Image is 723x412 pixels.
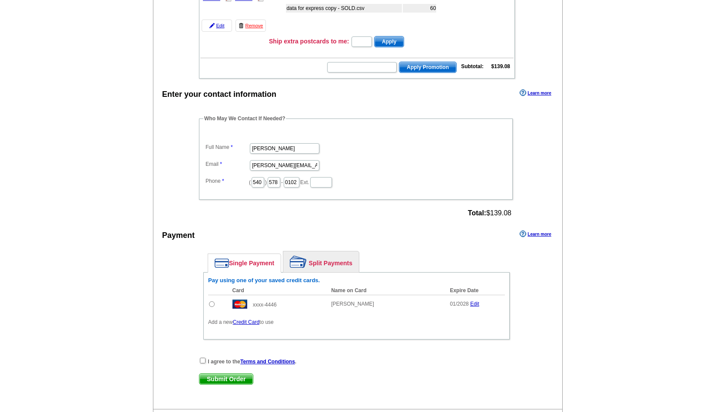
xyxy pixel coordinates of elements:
span: Submit Order [199,374,253,384]
button: Apply Promotion [399,62,457,73]
dd: ( ) - Ext. [203,175,508,188]
img: trashcan-icon.gif [239,23,244,28]
a: Split Payments [283,251,359,272]
a: Edit [470,301,479,307]
span: [PERSON_NAME] [331,301,374,307]
label: Full Name [206,143,249,151]
span: 01/2028 [450,301,468,307]
strong: Subtotal: [461,63,484,69]
th: Name on Card [327,286,445,295]
span: $139.08 [468,209,511,217]
label: Email [206,160,249,168]
h3: Ship extra postcards to me: [269,37,349,45]
label: Phone [206,177,249,185]
img: mast.gif [232,300,247,309]
legend: Who May We Contact If Needed? [203,115,286,122]
span: Apply Promotion [399,62,456,73]
img: split-payment.png [290,256,307,268]
img: pencil-icon.gif [209,23,215,28]
a: Remove [235,20,266,32]
a: Terms and Conditions [240,359,295,365]
p: Add a new to use [208,318,505,326]
th: Expire Date [445,286,505,295]
td: 60 [403,4,436,13]
h6: Pay using one of your saved credit cards. [208,277,505,284]
strong: I agree to the . [208,359,296,365]
a: Edit [202,20,232,32]
a: Learn more [520,231,551,237]
strong: $139.08 [491,63,510,69]
th: Card [228,286,327,295]
a: Learn more [520,89,551,96]
a: Single Payment [208,254,281,272]
a: Credit Card [233,319,259,325]
span: xxxx-4446 [253,302,277,308]
img: single-payment.png [215,258,229,268]
div: Payment [162,230,195,241]
div: Enter your contact information [162,89,276,100]
button: Apply [374,36,404,47]
td: data for express copy - SOLD.csv [286,4,402,13]
strong: Total: [468,209,486,217]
